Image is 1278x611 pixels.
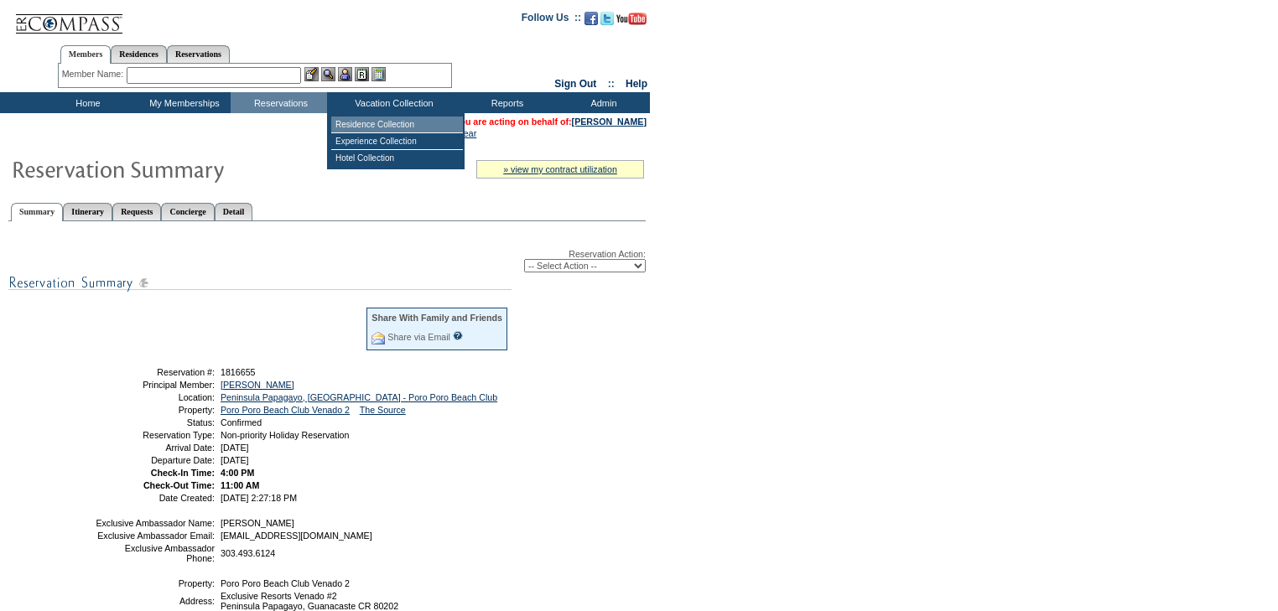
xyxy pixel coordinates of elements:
a: [PERSON_NAME] [572,117,647,127]
td: Exclusive Ambassador Email: [95,531,215,541]
td: My Memberships [134,92,231,113]
a: Peninsula Papagayo, [GEOGRAPHIC_DATA] - Poro Poro Beach Club [221,392,497,402]
td: Follow Us :: [522,10,581,30]
a: Sign Out [554,78,596,90]
span: Non-priority Holiday Reservation [221,430,349,440]
a: Share via Email [387,332,450,342]
img: subTtlResSummary.gif [8,272,512,293]
span: [EMAIL_ADDRESS][DOMAIN_NAME] [221,531,372,541]
a: Requests [112,203,161,220]
img: Reservaton Summary [11,152,346,185]
div: Share With Family and Friends [371,313,502,323]
a: Reservations [167,45,230,63]
span: 11:00 AM [221,480,259,490]
span: :: [608,78,615,90]
a: » view my contract utilization [503,164,617,174]
a: [PERSON_NAME] [221,380,294,390]
td: Property: [95,578,215,588]
img: View [321,67,335,81]
span: [DATE] [221,455,249,465]
td: Exclusive Ambassador Name: [95,518,215,528]
td: Home [38,92,134,113]
td: Address: [95,591,215,611]
img: Reservations [355,67,369,81]
td: Reports [457,92,553,113]
td: Principal Member: [95,380,215,390]
td: Exclusive Ambassador Phone: [95,543,215,563]
td: Property: [95,405,215,415]
td: Reservations [231,92,327,113]
td: Status: [95,417,215,427]
input: What is this? [453,331,463,340]
td: Reservation #: [95,367,215,377]
td: Experience Collection [331,133,463,150]
a: Residences [111,45,167,63]
span: 303.493.6124 [221,548,275,558]
strong: Check-In Time: [151,468,215,478]
a: Help [626,78,647,90]
span: [DATE] 2:27:18 PM [221,493,297,503]
img: Impersonate [338,67,352,81]
td: Location: [95,392,215,402]
a: Summary [11,203,63,221]
img: Follow us on Twitter [600,12,614,25]
span: 4:00 PM [221,468,254,478]
span: [DATE] [221,443,249,453]
a: Poro Poro Beach Club Venado 2 [221,405,350,415]
td: Hotel Collection [331,150,463,166]
strong: Check-Out Time: [143,480,215,490]
a: The Source [360,405,406,415]
td: Reservation Type: [95,430,215,440]
img: Subscribe to our YouTube Channel [616,13,647,25]
img: Become our fan on Facebook [584,12,598,25]
td: Arrival Date: [95,443,215,453]
span: 1816655 [221,367,256,377]
span: Poro Poro Beach Club Venado 2 [221,578,350,588]
a: Itinerary [63,203,112,220]
a: Subscribe to our YouTube Channel [616,17,647,27]
span: Confirmed [221,417,262,427]
img: b_edit.gif [304,67,319,81]
span: Exclusive Resorts Venado #2 Peninsula Papagayo, Guanacaste CR 80202 [221,591,398,611]
span: You are acting on behalf of: [455,117,647,127]
div: Member Name: [62,67,127,81]
td: Admin [553,92,650,113]
a: Follow us on Twitter [600,17,614,27]
span: [PERSON_NAME] [221,518,294,528]
a: Clear [455,128,476,138]
td: Date Created: [95,493,215,503]
a: Detail [215,203,253,220]
div: Reservation Action: [8,249,646,272]
td: Residence Collection [331,117,463,133]
a: Become our fan on Facebook [584,17,598,27]
img: b_calculator.gif [371,67,386,81]
td: Vacation Collection [327,92,457,113]
td: Departure Date: [95,455,215,465]
a: Members [60,45,112,64]
a: Concierge [161,203,214,220]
